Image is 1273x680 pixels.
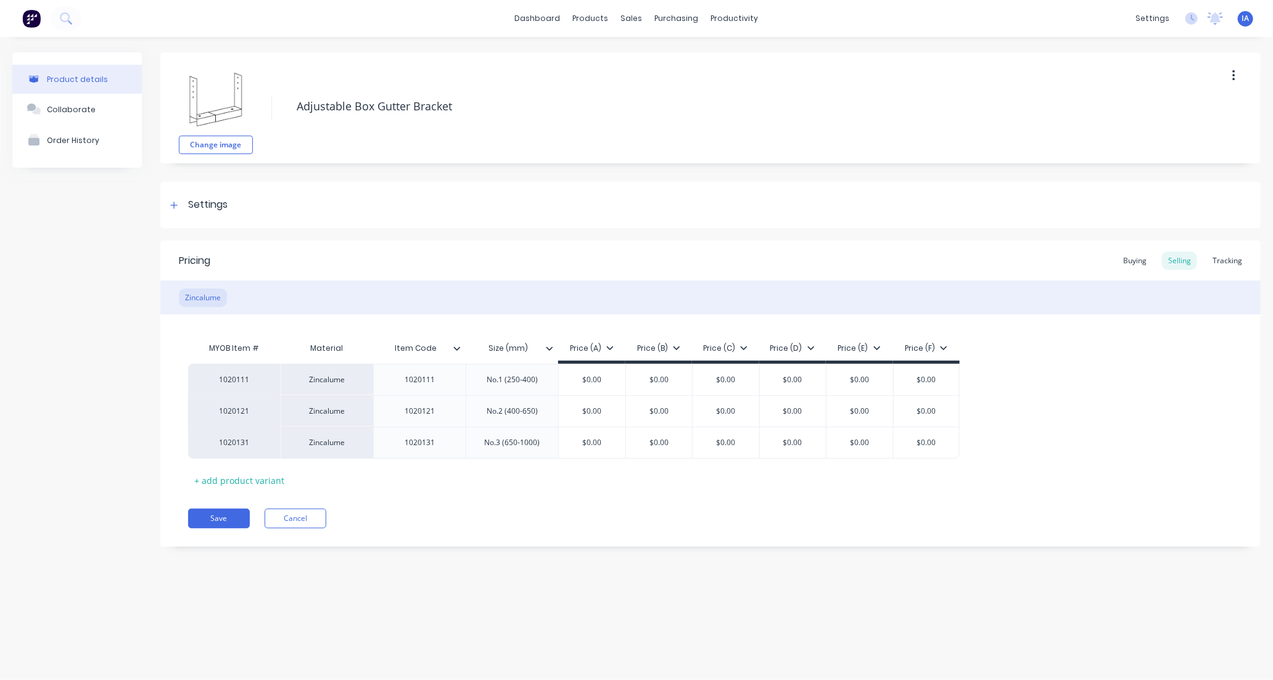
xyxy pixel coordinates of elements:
div: sales [615,9,649,28]
div: Zincalume [281,364,373,395]
div: purchasing [649,9,705,28]
div: Price (C) [703,343,748,354]
div: Pricing [179,253,210,268]
div: 1020131Zincalume1020131No.3 (650-1000)$0.00$0.00$0.00$0.00$0.00$0.00 [188,427,960,459]
div: Price (A) [570,343,614,354]
div: $0.00 [559,364,625,395]
button: Change image [179,136,253,154]
div: $0.00 [693,396,759,427]
div: $0.00 [626,396,693,427]
div: $0.00 [760,364,826,395]
a: dashboard [509,9,567,28]
div: No.3 (650-1000) [475,435,550,451]
div: Zincalume [179,289,227,307]
div: $0.00 [826,364,893,395]
textarea: Adjustable Box Gutter Bracket [290,92,1141,121]
div: $0.00 [760,396,826,427]
button: Collaborate [12,94,142,125]
div: No.2 (400-650) [477,403,548,419]
div: settings [1129,9,1176,28]
div: Buying [1117,252,1153,270]
div: Selling [1162,252,1197,270]
div: 1020121Zincalume1020121No.2 (400-650)$0.00$0.00$0.00$0.00$0.00$0.00 [188,395,960,427]
span: IA [1242,13,1250,24]
div: Zincalume [281,395,373,427]
img: file [185,68,247,129]
div: Collaborate [47,105,96,114]
div: No.1 (250-400) [477,372,548,388]
div: $0.00 [626,364,693,395]
button: Save [188,509,250,528]
div: Size (mm) [466,336,558,361]
div: $0.00 [559,396,625,427]
div: Tracking [1206,252,1248,270]
div: + add product variant [188,471,290,490]
div: 1020121 [200,406,268,417]
div: 1020111 [389,372,451,388]
div: 1020131 [389,435,451,451]
div: $0.00 [894,364,960,395]
div: MYOB Item # [188,336,281,361]
div: productivity [705,9,765,28]
div: Item Code [373,333,458,364]
div: fileChange image [179,62,253,154]
div: Material [281,336,373,361]
div: Price (D) [770,343,815,354]
div: Price (B) [637,343,680,354]
div: $0.00 [693,364,759,395]
button: Product details [12,65,142,94]
div: $0.00 [626,427,693,458]
button: Order History [12,125,142,155]
div: $0.00 [760,427,826,458]
div: products [567,9,615,28]
div: Item Code [373,336,466,361]
div: Price (E) [838,343,881,354]
img: Factory [22,9,41,28]
div: 1020111Zincalume1020111No.1 (250-400)$0.00$0.00$0.00$0.00$0.00$0.00 [188,364,960,395]
div: 1020121 [389,403,451,419]
div: $0.00 [894,427,960,458]
div: 1020131 [200,437,268,448]
div: $0.00 [826,427,893,458]
div: Product details [47,75,108,84]
div: $0.00 [693,427,759,458]
div: Settings [188,197,228,213]
button: Cancel [265,509,326,528]
div: Price (F) [905,343,947,354]
div: Order History [47,136,99,145]
div: Size (mm) [466,333,551,364]
div: $0.00 [826,396,893,427]
div: $0.00 [894,396,960,427]
div: Zincalume [281,427,373,459]
div: $0.00 [559,427,625,458]
div: 1020111 [200,374,268,385]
